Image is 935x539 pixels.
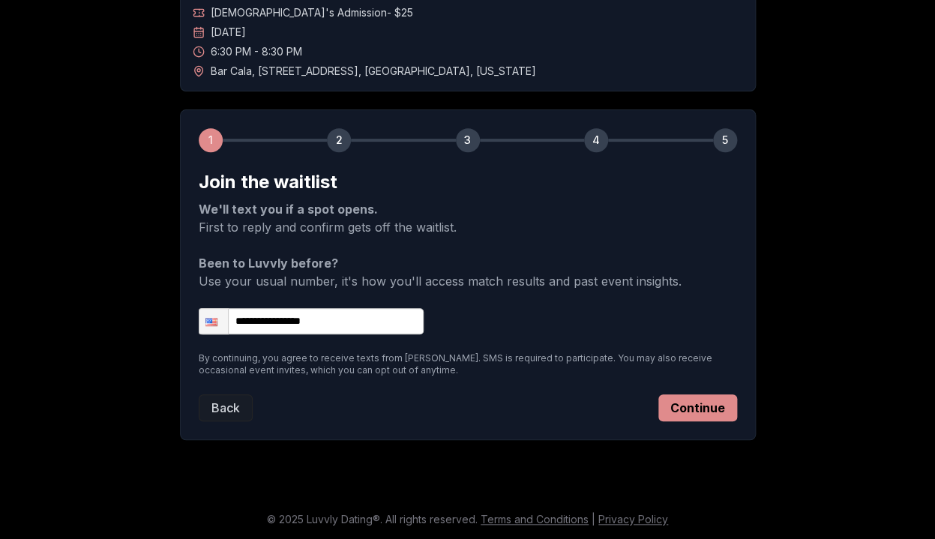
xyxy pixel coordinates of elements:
[199,200,737,236] p: First to reply and confirm gets off the waitlist.
[481,513,589,526] a: Terms and Conditions
[199,128,223,152] div: 1
[199,202,378,217] strong: We'll text you if a spot opens.
[211,64,536,79] span: Bar Cala , [STREET_ADDRESS] , [GEOGRAPHIC_DATA] , [US_STATE]
[327,128,351,152] div: 2
[592,513,595,526] span: |
[211,5,413,20] span: [DEMOGRAPHIC_DATA]'s Admission - $25
[199,256,338,271] strong: Been to Luvvly before?
[199,254,737,290] p: Use your usual number, it's how you'll access match results and past event insights.
[199,394,253,421] button: Back
[658,394,737,421] button: Continue
[199,352,737,376] p: By continuing, you agree to receive texts from [PERSON_NAME]. SMS is required to participate. You...
[456,128,480,152] div: 3
[211,25,246,40] span: [DATE]
[584,128,608,152] div: 4
[211,44,302,59] span: 6:30 PM - 8:30 PM
[199,170,737,194] h2: Join the waitlist
[713,128,737,152] div: 5
[598,513,668,526] a: Privacy Policy
[199,309,228,334] div: United States: + 1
